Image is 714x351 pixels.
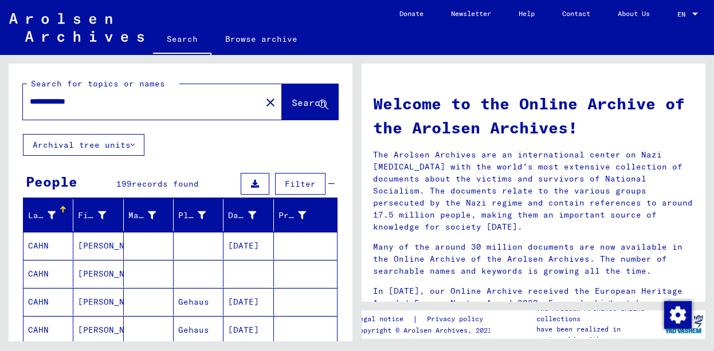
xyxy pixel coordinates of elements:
[73,316,123,344] mat-cell: [PERSON_NAME]
[264,96,277,109] mat-icon: close
[23,134,144,156] button: Archival tree units
[128,206,173,224] div: Maiden Name
[26,171,77,192] div: People
[73,288,123,315] mat-cell: [PERSON_NAME]
[73,260,123,287] mat-cell: [PERSON_NAME]
[259,90,282,113] button: Clear
[677,10,690,18] span: EN
[228,210,256,222] div: Date of Birth
[73,199,123,231] mat-header-cell: First Name
[373,241,694,277] p: Many of the around 30 million documents are now available in the Online Archive of the Arolsen Ar...
[178,206,223,224] div: Place of Birth
[285,179,316,189] span: Filter
[31,78,165,89] mat-label: Search for topics or names
[278,210,306,222] div: Prisoner #
[418,313,497,325] a: Privacy policy
[373,149,694,233] p: The Arolsen Archives are an international center on Nazi [MEDICAL_DATA] with the world’s most ext...
[223,232,273,259] mat-cell: [DATE]
[73,232,123,259] mat-cell: [PERSON_NAME]
[23,316,73,344] mat-cell: CAHN
[116,179,132,189] span: 199
[664,301,692,329] img: Change consent
[23,260,73,287] mat-cell: CAHN
[223,288,273,315] mat-cell: [DATE]
[223,316,273,344] mat-cell: [DATE]
[274,199,337,231] mat-header-cell: Prisoner #
[536,303,662,324] p: The Arolsen Archives online collections
[174,316,223,344] mat-cell: Gehaus
[153,25,211,55] a: Search
[278,206,323,224] div: Prisoner #
[178,210,206,222] div: Place of Birth
[355,313,497,325] div: |
[211,25,311,53] a: Browse archive
[373,92,694,140] h1: Welcome to the Online Archive of the Arolsen Archives!
[9,13,144,42] img: Arolsen_neg.svg
[78,210,105,222] div: First Name
[228,206,273,224] div: Date of Birth
[373,285,694,321] p: In [DATE], our Online Archive received the European Heritage Award / Europa Nostra Award 2020, Eu...
[174,288,223,315] mat-cell: Gehaus
[23,288,73,315] mat-cell: CAHN
[28,210,56,222] div: Last Name
[174,199,223,231] mat-header-cell: Place of Birth
[536,324,662,345] p: have been realized in partnership with
[23,199,73,231] mat-header-cell: Last Name
[355,325,497,336] p: Copyright © Arolsen Archives, 2021
[282,84,338,120] button: Search
[23,232,73,259] mat-cell: CAHN
[355,313,413,325] a: Legal notice
[28,206,73,224] div: Last Name
[662,310,705,338] img: yv_logo.png
[132,179,199,189] span: records found
[124,199,174,231] mat-header-cell: Maiden Name
[292,97,326,108] span: Search
[78,206,123,224] div: First Name
[128,210,156,222] div: Maiden Name
[223,199,273,231] mat-header-cell: Date of Birth
[275,173,325,195] button: Filter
